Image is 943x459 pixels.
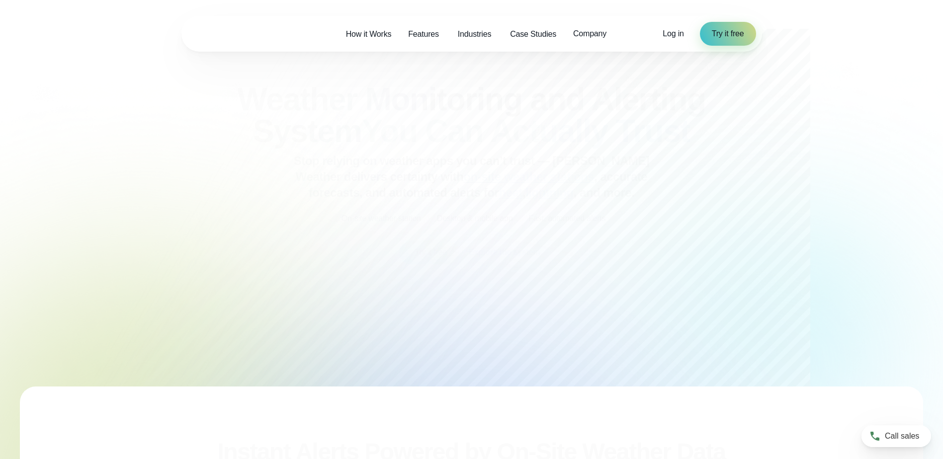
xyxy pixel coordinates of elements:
[700,22,756,46] a: Try it free
[885,430,919,442] span: Call sales
[573,28,606,40] span: Company
[663,28,684,40] a: Log in
[510,28,556,40] span: Case Studies
[346,28,392,40] span: How it Works
[408,28,439,40] span: Features
[458,28,491,40] span: Industries
[861,425,931,447] a: Call sales
[663,29,684,38] span: Log in
[712,28,744,40] span: Try it free
[502,24,565,44] a: Case Studies
[338,24,400,44] a: How it Works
